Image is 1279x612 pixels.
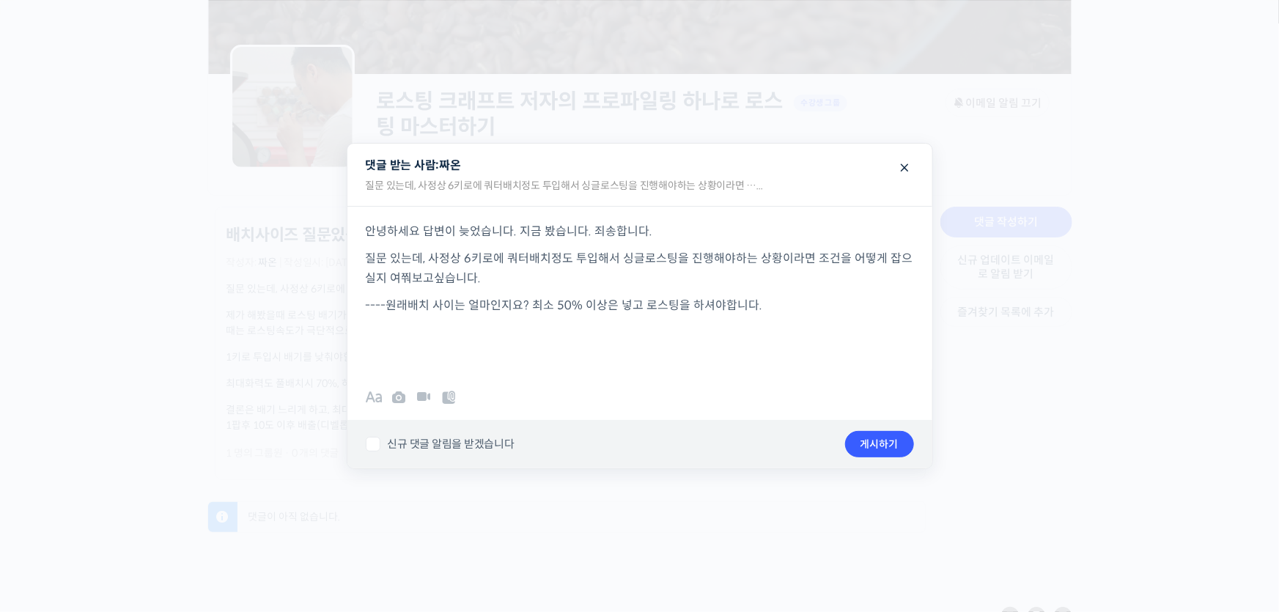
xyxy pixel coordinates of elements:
[46,487,55,498] span: 홈
[366,295,914,315] p: ----원래배치 사이는 얼마인지요? 최소 50% 이상은 넣고 로스팅을 하셔야합니다.
[355,172,925,207] div: 질문 있는데, 사정상 6키로에 쿼터배치정도 투입해서 싱글로스팅을 진행해야하는 상황이라면 …...
[189,465,281,501] a: 설정
[366,248,914,288] p: 질문 있는데, 사정상 6키로에 쿼터배치정도 투입해서 싱글로스팅을 진행해야하는 상황이라면 조건을 어떻게 잡으실지 여쭤보고싶습니다.
[439,158,461,173] span: 짜온
[845,431,914,457] button: 게시하기
[347,144,932,207] legend: 댓글 받는 사람:
[134,487,152,499] span: 대화
[366,437,515,451] label: 신규 댓글 알림을 받겠습니다
[4,465,97,501] a: 홈
[226,487,244,498] span: 설정
[366,221,914,241] p: 안녕하세요 답변이 늦었습니다. 지금 봤습니다. 죄송합니다.
[97,465,189,501] a: 대화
